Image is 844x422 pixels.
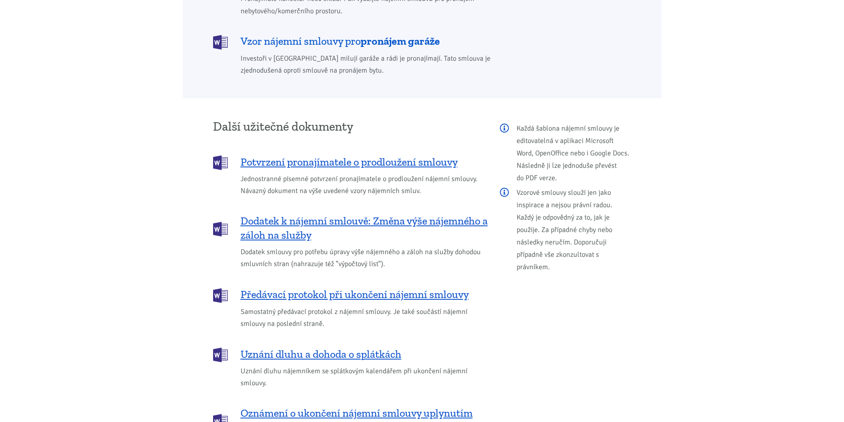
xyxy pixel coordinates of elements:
span: Potvrzení pronajímatele o prodloužení smlouvy [241,155,458,169]
b: pronájem garáže [361,35,440,47]
img: DOCX (Word) [213,155,228,170]
img: DOCX (Word) [213,222,228,236]
span: Investoři v [GEOGRAPHIC_DATA] milují garáže a rádi je pronajímají. Tato smlouva je zjednodušená o... [241,53,524,77]
span: Dodatek smlouvy pro potřebu úpravy výše nájemného a záloh na služby dohodou smluvních stran (nahr... [241,246,488,270]
span: Jednostranné písemné potvrzení pronajímatele o prodloužení nájemní smlouvy. Návazný dokument na v... [241,173,488,197]
a: Uznání dluhu a dohoda o splátkách [213,347,488,361]
img: DOCX (Word) [213,35,228,50]
a: Vzor nájemní smlouvy propronájem garáže [213,34,524,49]
a: Dodatek k nájemní smlouvě: Změna výše nájemného a záloh na služby [213,214,488,242]
span: Vzor nájemní smlouvy pro [241,34,440,48]
img: DOCX (Word) [213,348,228,362]
span: Samostatný předávací protokol z nájemní smlouvy. Je také součástí nájemní smlouvy na poslední str... [241,306,488,330]
span: Dodatek k nájemní smlouvě: Změna výše nájemného a záloh na služby [241,214,488,242]
h3: Další užitečné dokumenty [213,120,488,133]
span: Předávací protokol při ukončení nájemní smlouvy [241,287,469,302]
span: Uznání dluhu a dohoda o splátkách [241,347,401,361]
span: Uznání dluhu nájemníkem se splátkovým kalendářem při ukončení nájemní smlouvy. [241,365,488,389]
p: Vzorové smlouvy slouží jen jako inspirace a nejsou právní radou. Každý je odpovědný za to, jak je... [500,186,631,273]
p: Každá šablona nájemní smlouvy je editovatelná v aplikaci Microsoft Word, OpenOffice nebo i Google... [500,122,631,184]
a: Předávací protokol při ukončení nájemní smlouvy [213,287,488,302]
img: DOCX (Word) [213,288,228,303]
a: Potvrzení pronajímatele o prodloužení smlouvy [213,155,488,169]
